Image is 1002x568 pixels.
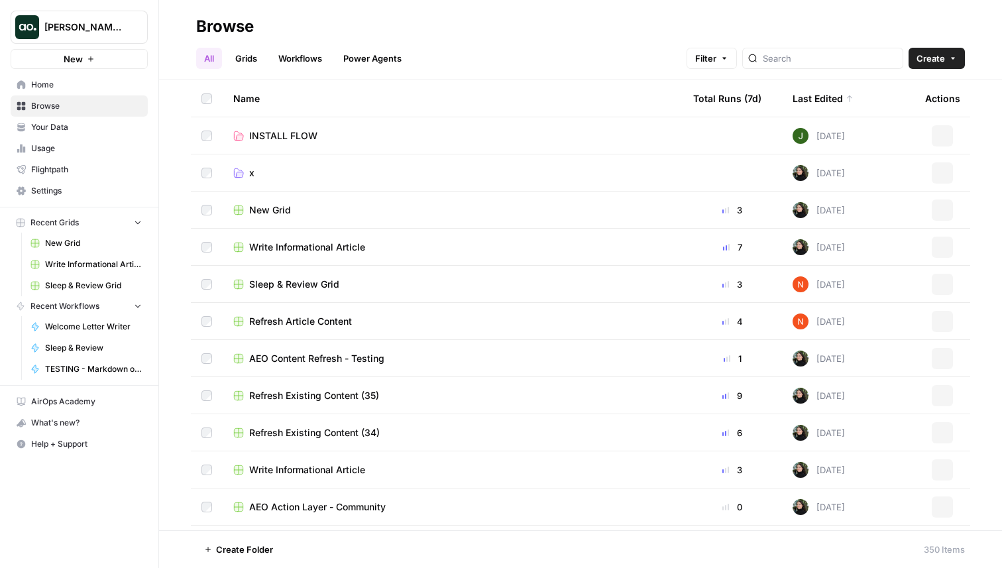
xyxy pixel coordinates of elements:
span: Help + Support [31,438,142,450]
img: eoqc67reg7z2luvnwhy7wyvdqmsw [793,239,808,255]
div: 6 [693,426,771,439]
button: Recent Grids [11,213,148,233]
div: Total Runs (7d) [693,80,761,117]
span: x [249,166,254,180]
img: 0zq3u6mavslg9mfedaeh1sexea8t [793,276,808,292]
span: Welcome Letter Writer [45,321,142,333]
span: Recent Grids [30,217,79,229]
span: AirOps Academy [31,396,142,408]
img: 0zq3u6mavslg9mfedaeh1sexea8t [793,313,808,329]
img: Justina testing Logo [15,15,39,39]
div: 9 [693,389,771,402]
a: All [196,48,222,69]
a: Sleep & Review [25,337,148,359]
span: AEO Content Refresh - Testing [249,352,384,365]
button: Create [909,48,965,69]
img: eoqc67reg7z2luvnwhy7wyvdqmsw [793,351,808,367]
button: Create Folder [196,539,281,560]
button: What's new? [11,412,148,433]
div: [DATE] [793,499,845,515]
a: New Grid [233,203,672,217]
button: Workspace: Justina testing [11,11,148,44]
div: 3 [693,278,771,291]
a: Grids [227,48,265,69]
img: eoqc67reg7z2luvnwhy7wyvdqmsw [793,499,808,515]
span: Write Informational Article [249,463,365,477]
a: AEO Action Layer - Community [233,500,672,514]
span: Refresh Article Content [249,315,352,328]
a: Your Data [11,117,148,138]
a: New Grid [25,233,148,254]
a: Settings [11,180,148,201]
div: [DATE] [793,202,845,218]
a: TESTING - Markdown output [25,359,148,380]
div: [DATE] [793,276,845,292]
div: [DATE] [793,128,845,144]
button: Help + Support [11,433,148,455]
span: Write Informational Article [45,258,142,270]
a: Power Agents [335,48,410,69]
img: eoqc67reg7z2luvnwhy7wyvdqmsw [793,388,808,404]
span: Settings [31,185,142,197]
a: INSTALL FLOW [233,129,672,142]
span: Refresh Existing Content (35) [249,389,379,402]
span: INSTALL FLOW [249,129,317,142]
div: [DATE] [793,351,845,367]
span: Create Folder [216,543,273,556]
div: [DATE] [793,313,845,329]
a: Home [11,74,148,95]
span: TESTING - Markdown output [45,363,142,375]
a: Write Informational Article [25,254,148,275]
div: [DATE] [793,165,845,181]
a: Sleep & Review Grid [233,278,672,291]
div: Browse [196,16,254,37]
div: Actions [925,80,960,117]
img: 5v0yozua856dyxnw4lpcp45mgmzh [793,128,808,144]
span: Refresh Existing Content (34) [249,426,380,439]
span: Write Informational Article [249,241,365,254]
div: 3 [693,463,771,477]
a: Flightpath [11,159,148,180]
span: Browse [31,100,142,112]
img: eoqc67reg7z2luvnwhy7wyvdqmsw [793,165,808,181]
span: New [64,52,83,66]
span: Create [917,52,945,65]
span: Sleep & Review Grid [249,278,339,291]
button: Recent Workflows [11,296,148,316]
span: Usage [31,142,142,154]
a: Sleep & Review Grid [25,275,148,296]
a: Refresh Existing Content (34) [233,426,672,439]
span: [PERSON_NAME] testing [44,21,125,34]
span: Your Data [31,121,142,133]
span: AEO Action Layer - Community [249,500,386,514]
a: Write Informational Article [233,463,672,477]
div: What's new? [11,413,147,433]
img: eoqc67reg7z2luvnwhy7wyvdqmsw [793,202,808,218]
a: Usage [11,138,148,159]
span: New Grid [249,203,291,217]
a: Workflows [270,48,330,69]
button: Filter [687,48,737,69]
span: Sleep & Review [45,342,142,354]
a: Browse [11,95,148,117]
a: Refresh Article Content [233,315,672,328]
div: [DATE] [793,425,845,441]
div: [DATE] [793,388,845,404]
a: Welcome Letter Writer [25,316,148,337]
a: Write Informational Article [233,241,672,254]
button: New [11,49,148,69]
div: 3 [693,203,771,217]
a: x [233,166,672,180]
div: 4 [693,315,771,328]
a: AEO Content Refresh - Testing [233,352,672,365]
a: AirOps Academy [11,391,148,412]
div: 1 [693,352,771,365]
div: 350 Items [924,543,965,556]
div: Last Edited [793,80,854,117]
img: eoqc67reg7z2luvnwhy7wyvdqmsw [793,462,808,478]
span: Sleep & Review Grid [45,280,142,292]
span: Flightpath [31,164,142,176]
div: [DATE] [793,462,845,478]
div: 7 [693,241,771,254]
span: Home [31,79,142,91]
